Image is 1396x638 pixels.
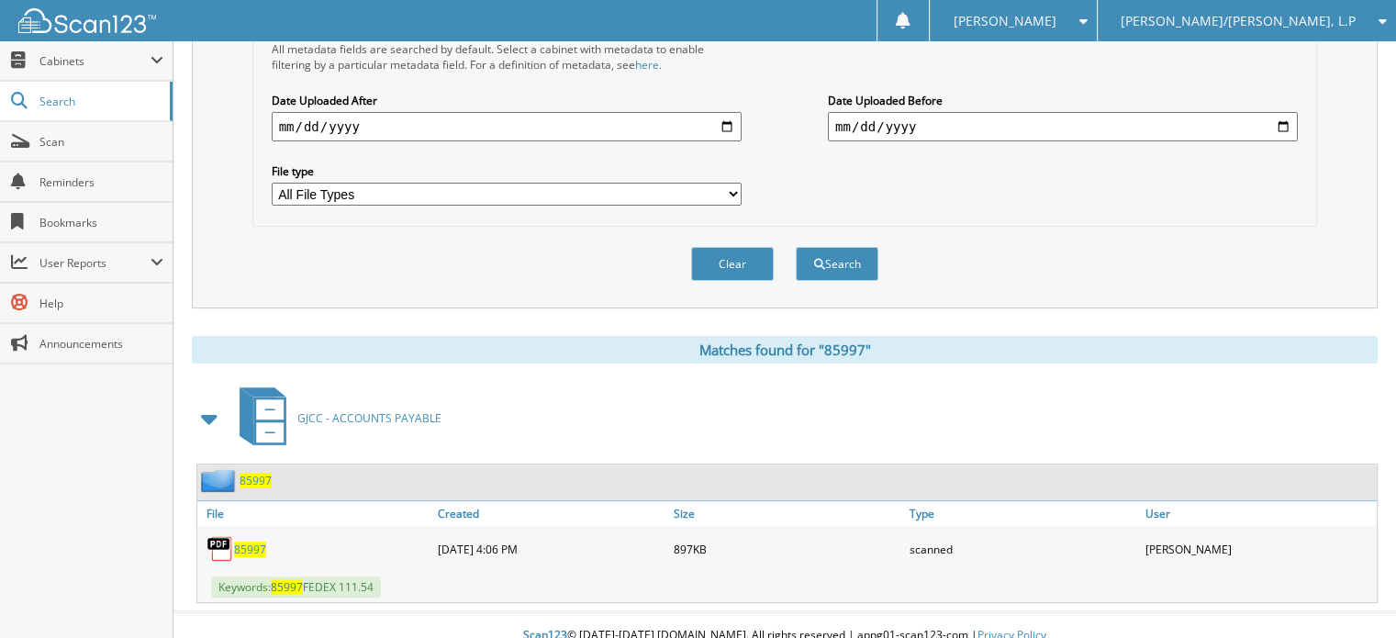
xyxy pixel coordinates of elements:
img: PDF.png [207,535,234,563]
button: Clear [691,247,774,281]
span: Reminders [39,174,163,190]
a: GJCC - ACCOUNTS PAYABLE [229,382,441,454]
img: folder2.png [201,469,240,492]
a: Created [433,501,669,526]
span: [PERSON_NAME] [953,16,1055,27]
div: 897KB [669,531,905,567]
span: User Reports [39,255,151,271]
div: [PERSON_NAME] [1141,531,1377,567]
a: Size [669,501,905,526]
label: File type [272,163,742,179]
span: Bookmarks [39,215,163,230]
span: Keywords: FEDEX 111.54 [211,576,381,598]
div: Matches found for "85997" [192,336,1378,364]
span: [PERSON_NAME]/[PERSON_NAME], L.P [1121,16,1356,27]
span: Scan [39,134,163,150]
div: [DATE] 4:06 PM [433,531,669,567]
a: here [635,57,659,73]
span: GJCC - ACCOUNTS PAYABLE [297,410,441,426]
div: All metadata fields are searched by default. Select a cabinet with metadata to enable filtering b... [272,41,742,73]
label: Date Uploaded Before [828,93,1298,108]
img: scan123-logo-white.svg [18,8,156,33]
span: Cabinets [39,53,151,69]
span: Announcements [39,336,163,352]
span: 85997 [271,579,303,595]
span: Search [39,94,161,109]
button: Search [796,247,878,281]
input: start [272,112,742,141]
a: User [1141,501,1377,526]
a: 85997 [234,542,266,557]
iframe: Chat Widget [1304,550,1396,638]
input: end [828,112,1298,141]
div: scanned [905,531,1141,567]
a: 85997 [240,473,272,488]
a: File [197,501,433,526]
a: Type [905,501,1141,526]
span: Help [39,296,163,311]
label: Date Uploaded After [272,93,742,108]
